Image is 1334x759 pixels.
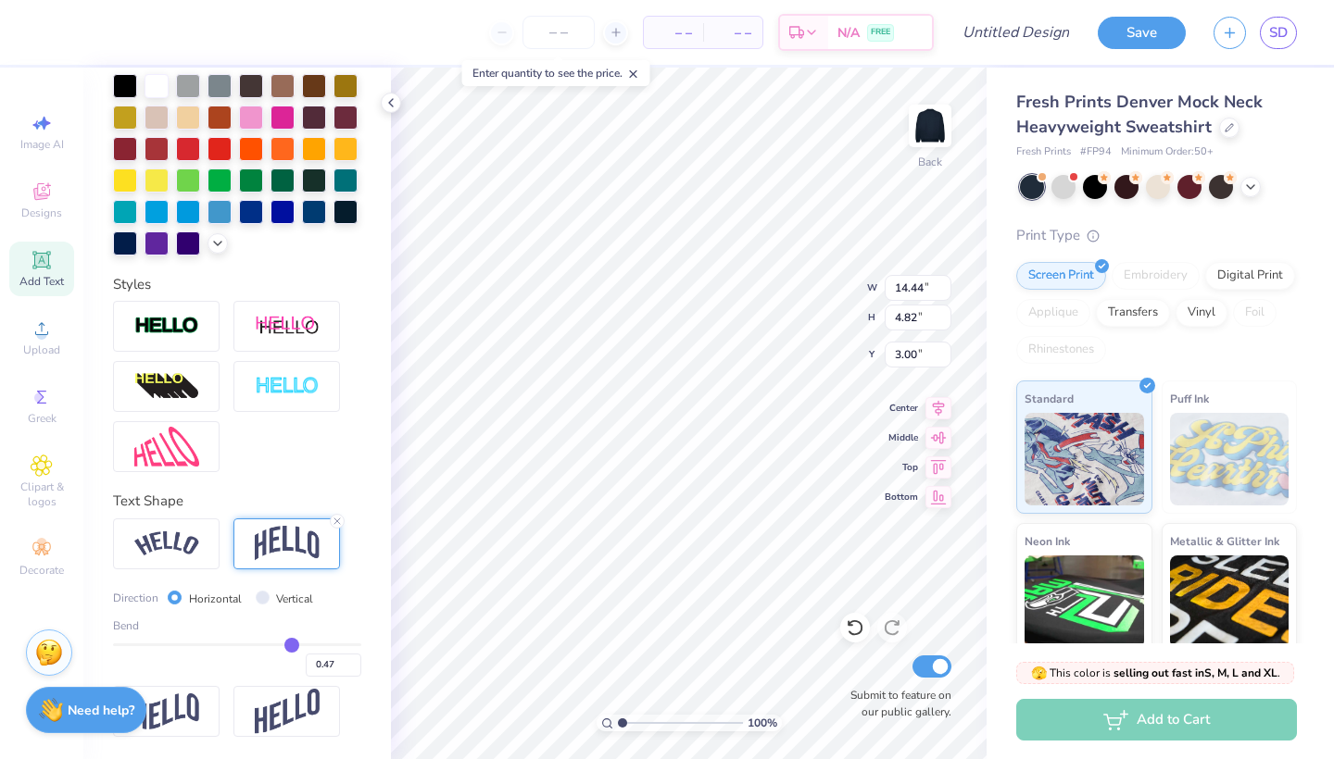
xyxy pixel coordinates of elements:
[1016,262,1106,290] div: Screen Print
[1031,665,1047,682] span: 🫣
[1025,389,1074,408] span: Standard
[714,23,751,43] span: – –
[1121,144,1214,160] span: Minimum Order: 50 +
[1176,299,1227,327] div: Vinyl
[1080,144,1112,160] span: # FP94
[134,372,199,402] img: 3d Illusion
[1170,555,1290,648] img: Metallic & Glitter Ink
[113,617,139,634] span: Bend
[1114,666,1277,680] strong: selling out fast in S, M, L and XL
[68,702,134,719] strong: Need help?
[255,526,320,561] img: Arch
[113,590,158,606] span: Direction
[871,26,890,39] span: FREE
[19,563,64,578] span: Decorate
[255,376,320,397] img: Negative Space
[1112,262,1200,290] div: Embroidery
[1170,389,1209,408] span: Puff Ink
[1016,225,1297,246] div: Print Type
[9,479,74,509] span: Clipart & logos
[21,205,62,220] span: Designs
[276,591,313,607] label: Vertical
[748,715,777,731] span: 100 %
[1016,336,1106,364] div: Rhinestones
[23,342,60,357] span: Upload
[918,154,942,170] div: Back
[522,16,595,49] input: – –
[1098,17,1186,49] button: Save
[1016,299,1090,327] div: Applique
[1260,17,1297,49] a: SD
[912,107,949,144] img: Back
[1096,299,1170,327] div: Transfers
[655,23,692,43] span: – –
[134,531,199,556] img: Arc
[19,274,64,289] span: Add Text
[1205,262,1295,290] div: Digital Print
[134,316,199,337] img: Stroke
[1170,531,1279,551] span: Metallic & Glitter Ink
[134,427,199,467] img: Free Distort
[28,411,57,426] span: Greek
[255,315,320,338] img: Shadow
[885,461,918,474] span: Top
[1025,555,1144,648] img: Neon Ink
[1031,665,1280,681] span: This color is .
[885,491,918,504] span: Bottom
[885,431,918,444] span: Middle
[113,274,361,295] div: Styles
[837,23,860,43] span: N/A
[113,491,361,512] div: Text Shape
[885,402,918,415] span: Center
[1233,299,1277,327] div: Foil
[20,137,64,152] span: Image AI
[462,60,650,86] div: Enter quantity to see the price.
[1025,413,1144,505] img: Standard
[1025,531,1070,551] span: Neon Ink
[1170,413,1290,505] img: Puff Ink
[134,693,199,729] img: Flag
[1269,22,1288,44] span: SD
[1016,144,1071,160] span: Fresh Prints
[1016,91,1263,138] span: Fresh Prints Denver Mock Neck Heavyweight Sweatshirt
[255,689,320,734] img: Rise
[948,14,1084,51] input: Untitled Design
[189,591,242,607] label: Horizontal
[840,687,951,720] label: Submit to feature on our public gallery.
